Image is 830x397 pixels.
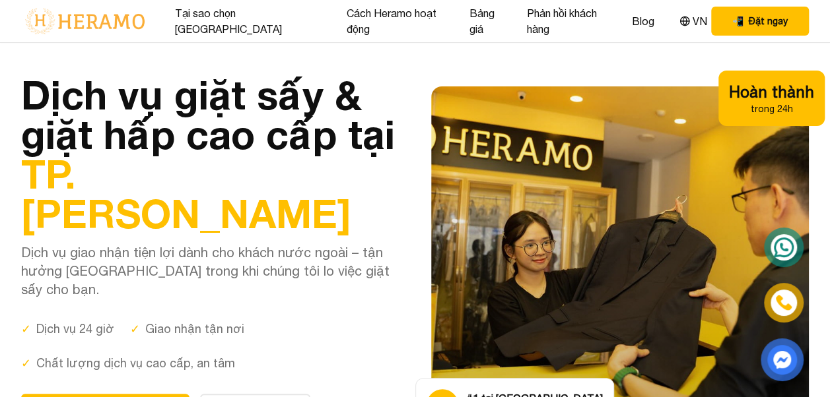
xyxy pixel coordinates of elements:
div: Giao nhận tận nơi [130,320,244,338]
span: ✓ [21,354,31,373]
a: Blog [632,13,654,29]
span: phone [732,15,744,28]
a: Tại sao chọn [GEOGRAPHIC_DATA] [175,5,325,37]
p: Dịch vụ giao nhận tiện lợi dành cho khách nước ngoài – tận hưởng [GEOGRAPHIC_DATA] trong khi chún... [21,243,399,299]
a: phone-icon [765,284,802,321]
div: Dịch vụ 24 giờ [21,320,114,338]
h1: Dịch vụ giặt sấy & giặt hấp cao cấp tại [21,75,399,233]
span: ✓ [21,320,31,338]
div: trong 24h [729,102,814,115]
img: logo-with-text.png [21,7,149,35]
div: Chất lượng dịch vụ cao cấp, an tâm [21,354,235,373]
button: VN [675,13,711,30]
span: ✓ [130,320,140,338]
span: Đặt ngay [749,15,788,28]
img: phone-icon [775,293,794,312]
div: Hoàn thành [729,81,814,102]
a: Cách Heramo hoạt động [346,5,448,37]
a: Bảng giá [469,5,506,37]
a: Phản hồi khách hàng [527,5,611,37]
button: phone Đặt ngay [711,7,809,36]
span: TP. [PERSON_NAME] [21,150,351,237]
